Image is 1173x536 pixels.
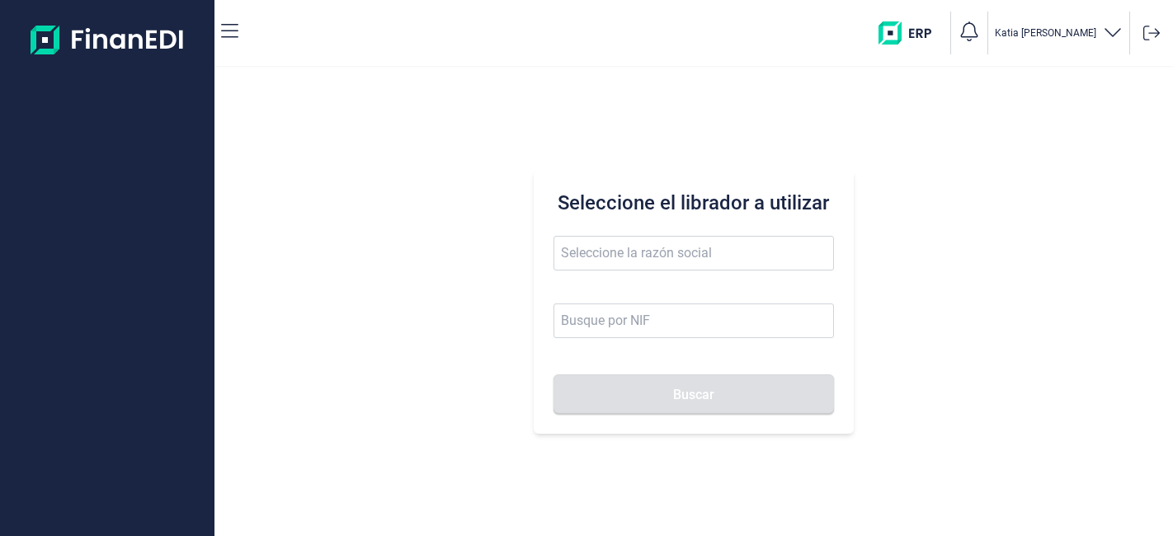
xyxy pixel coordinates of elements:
img: Logo de aplicación [31,13,185,66]
h3: Seleccione el librador a utilizar [554,190,833,216]
input: Seleccione la razón social [554,236,833,270]
button: Buscar [554,374,833,414]
button: Katia [PERSON_NAME] [995,21,1123,45]
img: erp [879,21,944,45]
input: Busque por NIF [554,303,833,338]
span: Buscar [673,388,714,401]
p: Katia [PERSON_NAME] [995,26,1096,40]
